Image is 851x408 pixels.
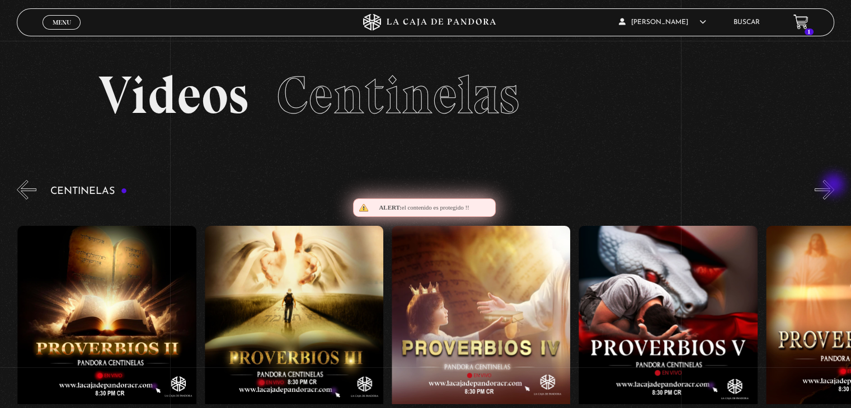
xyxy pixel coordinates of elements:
h2: Videos [98,69,752,122]
button: Previous [17,180,36,200]
a: Buscar [734,19,760,26]
span: Alert: [379,204,401,211]
div: el contenido es protegido !! [353,198,496,217]
span: [PERSON_NAME] [619,19,706,26]
span: Cerrar [49,28,75,36]
h3: Centinelas [50,186,127,197]
button: Next [815,180,834,200]
span: Centinelas [276,63,519,127]
a: 1 [793,15,808,30]
span: Menu [53,19,71,26]
span: 1 [805,29,814,35]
